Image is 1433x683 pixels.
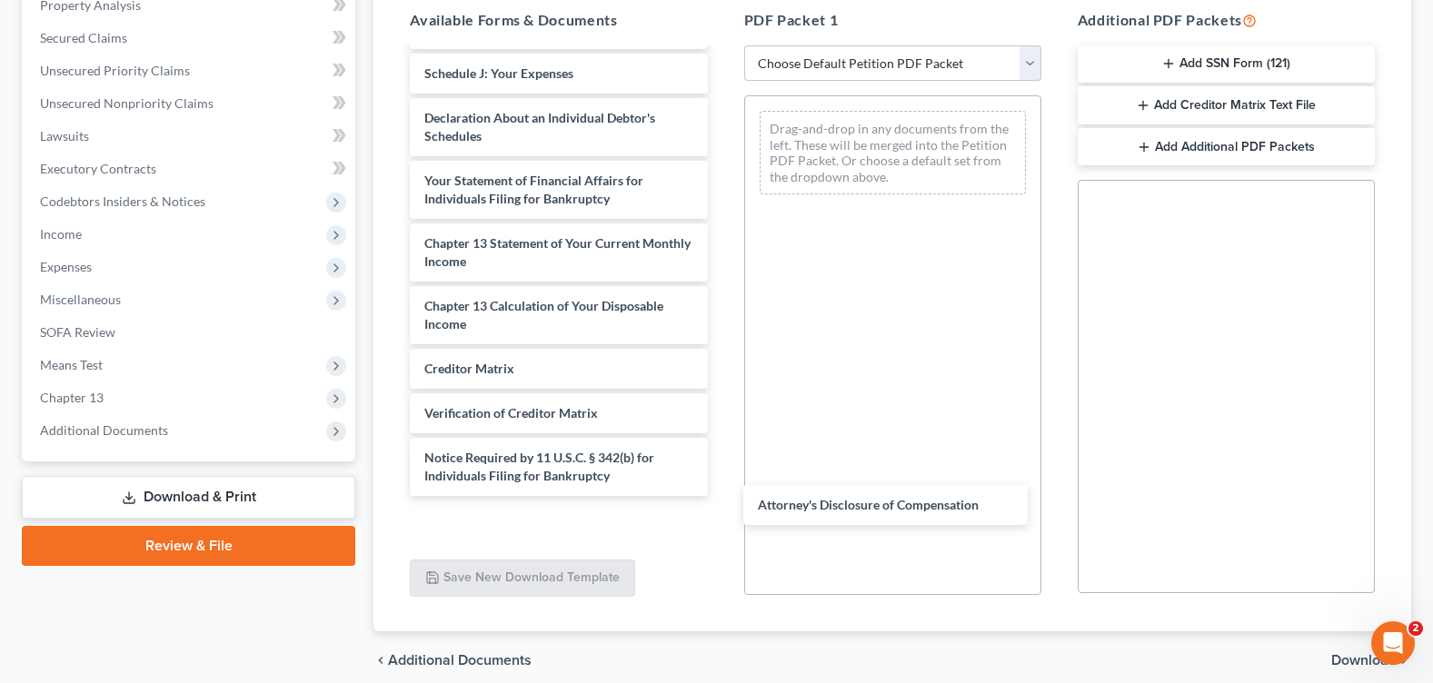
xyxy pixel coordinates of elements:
[760,111,1026,194] div: Drag-and-drop in any documents from the left. These will be merged into the Petition PDF Packet. ...
[40,259,92,274] span: Expenses
[424,110,655,144] span: Declaration About an Individual Debtor's Schedules
[40,63,190,78] span: Unsecured Priority Claims
[40,95,214,111] span: Unsecured Nonpriority Claims
[22,526,355,566] a: Review & File
[40,128,89,144] span: Lawsuits
[25,153,355,185] a: Executory Contracts
[40,226,82,242] span: Income
[25,316,355,349] a: SOFA Review
[373,653,532,668] a: chevron_left Additional Documents
[424,361,514,376] span: Creditor Matrix
[373,653,388,668] i: chevron_left
[1331,653,1397,668] span: Download
[40,324,115,340] span: SOFA Review
[1078,86,1375,124] button: Add Creditor Matrix Text File
[25,87,355,120] a: Unsecured Nonpriority Claims
[424,298,663,332] span: Chapter 13 Calculation of Your Disposable Income
[424,65,573,81] span: Schedule J: Your Expenses
[1371,621,1415,665] iframe: Intercom live chat
[40,357,103,372] span: Means Test
[424,405,598,421] span: Verification of Creditor Matrix
[25,54,355,87] a: Unsecured Priority Claims
[424,235,691,269] span: Chapter 13 Statement of Your Current Monthly Income
[410,9,707,31] h5: Available Forms & Documents
[40,390,104,405] span: Chapter 13
[744,9,1041,31] h5: PDF Packet 1
[1331,653,1411,668] button: Download chevron_right
[40,30,127,45] span: Secured Claims
[1078,128,1375,166] button: Add Additional PDF Packets
[388,653,532,668] span: Additional Documents
[40,161,156,176] span: Executory Contracts
[40,422,168,438] span: Additional Documents
[424,173,643,206] span: Your Statement of Financial Affairs for Individuals Filing for Bankruptcy
[40,292,121,307] span: Miscellaneous
[1408,621,1423,636] span: 2
[758,497,979,512] span: Attorney's Disclosure of Compensation
[410,559,635,598] button: Save New Download Template
[22,476,355,519] a: Download & Print
[25,22,355,54] a: Secured Claims
[1078,45,1375,84] button: Add SSN Form (121)
[424,450,654,483] span: Notice Required by 11 U.S.C. § 342(b) for Individuals Filing for Bankruptcy
[1078,9,1375,31] h5: Additional PDF Packets
[40,193,205,209] span: Codebtors Insiders & Notices
[25,120,355,153] a: Lawsuits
